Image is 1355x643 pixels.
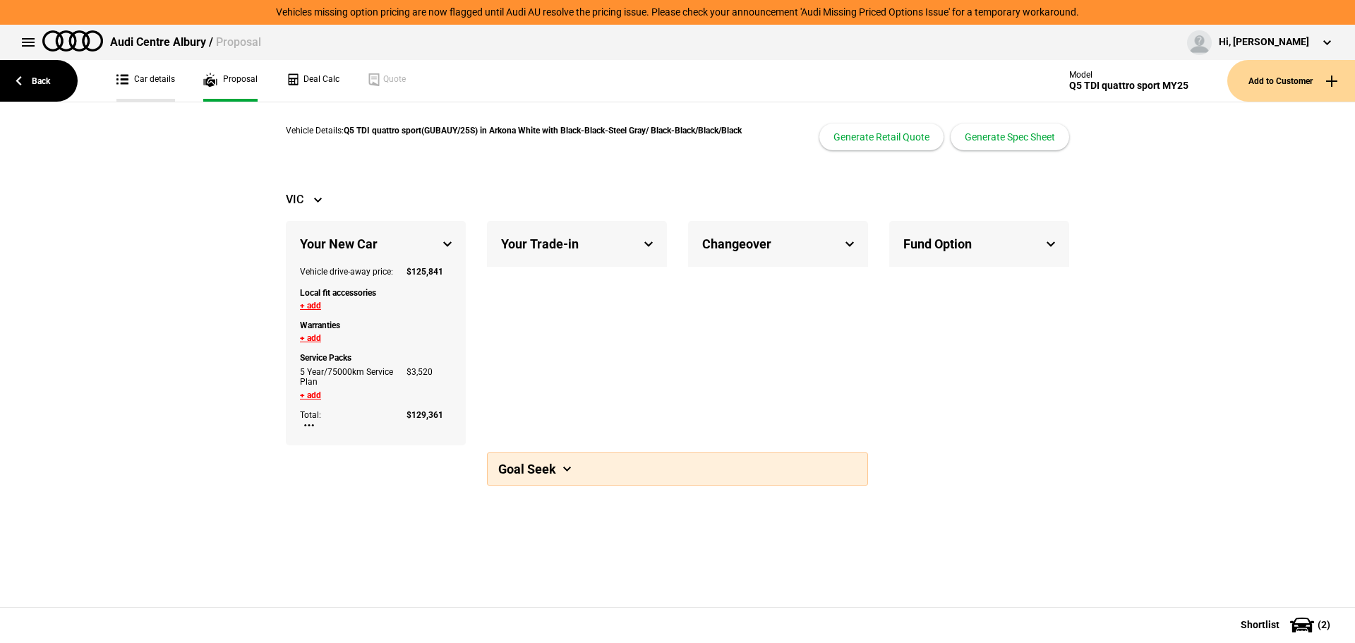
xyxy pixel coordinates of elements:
img: audi.png [42,30,103,52]
div: Model [1069,70,1188,80]
button: + add [300,301,321,310]
a: Proposal [203,60,258,102]
button: Add to Customer [1227,60,1355,102]
div: Vehicle Details: [286,125,742,149]
div: Your New Car [286,221,466,267]
span: Proposal [216,35,261,49]
strong: $ 129,361 [406,410,443,420]
div: Audi Centre Albury / [110,35,261,50]
div: 5 Year/75000km Service Plan [300,367,406,387]
div: Total: [300,410,406,420]
button: Generate Spec Sheet [951,124,1069,150]
div: Vehicle drive-away price: [300,267,406,277]
strong: Q5 TDI quattro sport(GUBAUY/25S) in Arkona White with Black-Black-Steel Gray/ Black-Black/Black/B... [344,126,742,136]
div: VIC [286,186,1069,214]
div: Q5 TDI quattro sport MY25 [1069,80,1188,92]
div: Fund Option [889,221,1069,267]
div: Your Trade-in [487,221,667,267]
div: Goal Seek [488,453,867,485]
button: + add [300,334,321,342]
button: + add [300,391,321,399]
a: Car details [116,60,175,102]
div: $ 3,520 [406,367,452,377]
span: ( 2 ) [1318,620,1330,630]
button: Generate Retail Quote [819,124,944,150]
strong: $ 125,841 [406,267,443,277]
span: Shortlist [1241,620,1279,630]
button: Shortlist(2) [1219,607,1355,642]
strong: Local fit accessories [300,288,376,298]
strong: Service Packs [300,353,351,363]
a: Deal Calc [286,60,339,102]
div: Changeover [688,221,868,267]
div: Hi, [PERSON_NAME] [1219,35,1309,49]
strong: Warranties [300,320,340,330]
